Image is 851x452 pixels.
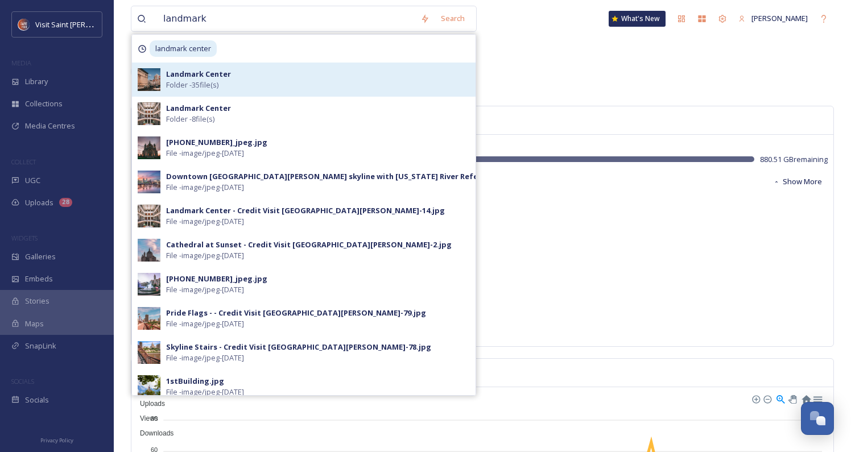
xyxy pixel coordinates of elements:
[166,284,244,295] span: File - image/jpeg - [DATE]
[801,402,834,435] button: Open Chat
[751,13,808,23] span: [PERSON_NAME]
[138,171,160,193] img: 264e3db4-b7c5-4d1b-b8e9-b6ae6102634e.jpg
[131,400,165,408] span: Uploads
[166,103,231,113] strong: Landmark Center
[131,414,158,422] span: Views
[166,182,244,193] span: File - image/jpeg - [DATE]
[138,136,160,159] img: 6984c4b8-2b05-4360-8816-01a6992b86be.jpg
[166,205,445,216] div: Landmark Center - Credit Visit [GEOGRAPHIC_DATA][PERSON_NAME]-14.jpg
[25,318,44,329] span: Maps
[25,273,53,284] span: Embeds
[166,239,452,250] div: Cathedral at Sunset - Credit Visit [GEOGRAPHIC_DATA][PERSON_NAME]-2.jpg
[166,216,244,227] span: File - image/jpeg - [DATE]
[25,121,75,131] span: Media Centres
[25,251,56,262] span: Galleries
[166,114,214,125] span: Folder - 8 file(s)
[40,437,73,444] span: Privacy Policy
[35,19,126,30] span: Visit Saint [PERSON_NAME]
[25,341,56,351] span: SnapLink
[11,157,36,166] span: COLLECT
[609,11,666,27] a: What's New
[166,353,244,363] span: File - image/jpeg - [DATE]
[763,395,771,403] div: Zoom Out
[25,175,40,186] span: UGC
[11,59,31,67] span: MEDIA
[138,239,160,262] img: 04903e08-bf70-434c-9600-f64112cd9c04.jpg
[767,171,828,193] button: Show More
[11,234,38,242] span: WIDGETS
[138,205,160,227] img: e0d02dbe-45c0-45e8-84c1-d089b827179b.jpg
[25,296,49,306] span: Stories
[158,6,415,31] input: Search your library
[138,341,160,364] img: aa90e3ab-3597-4736-b67a-0726a9e768bc.jpg
[166,318,244,329] span: File - image/jpeg - [DATE]
[166,273,267,284] div: [PHONE_NUMBER]_jpeg.jpg
[25,395,49,405] span: Socials
[150,40,217,57] span: landmark center
[788,395,795,402] div: Panning
[25,76,48,87] span: Library
[25,197,53,208] span: Uploads
[166,387,244,397] span: File - image/jpeg - [DATE]
[138,307,160,330] img: 1be1a9e6-472b-451b-b950-142e4a7aaeae.jpg
[40,433,73,446] a: Privacy Policy
[751,395,759,403] div: Zoom In
[138,273,160,296] img: 32f2efe3-4668-4c7e-805a-02738ea2059c.jpg
[138,375,160,398] img: 292eca13-5346-4b14-bf75-c446fdb398b9.jpg
[166,250,244,261] span: File - image/jpeg - [DATE]
[166,80,218,90] span: Folder - 35 file(s)
[166,342,431,353] div: Skyline Stairs - Credit Visit [GEOGRAPHIC_DATA][PERSON_NAME]-78.jpg
[166,376,224,387] div: 1stBuilding.jpg
[166,69,231,79] strong: Landmark Center
[775,393,785,403] div: Selection Zoom
[801,393,811,403] div: Reset Zoom
[131,429,173,437] span: Downloads
[435,7,470,30] div: Search
[151,415,158,422] tspan: 80
[166,148,244,159] span: File - image/jpeg - [DATE]
[138,102,160,125] img: e0d02dbe-45c0-45e8-84c1-d089b827179b.jpg
[733,7,813,30] a: [PERSON_NAME]
[138,68,160,91] img: 929057e8-074b-42a4-9d9f-d2fd56ec8469.jpg
[18,19,30,30] img: Visit%20Saint%20Paul%20Updated%20Profile%20Image.jpg
[25,98,63,109] span: Collections
[166,137,267,148] div: [PHONE_NUMBER]_jpeg.jpg
[59,198,72,207] div: 28
[166,171,576,182] div: Downtown [GEOGRAPHIC_DATA][PERSON_NAME] skyline with [US_STATE] River Refection summer sunset.jpeg
[11,377,34,385] span: SOCIALS
[812,393,822,403] div: Menu
[166,308,426,318] div: Pride Flags - - Credit Visit [GEOGRAPHIC_DATA][PERSON_NAME]-79.jpg
[760,154,828,165] span: 880.51 GB remaining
